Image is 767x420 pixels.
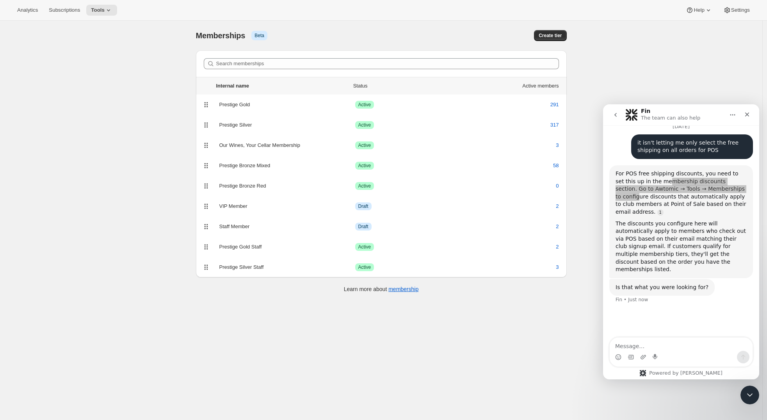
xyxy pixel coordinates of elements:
[551,200,563,213] button: 2
[539,32,562,39] span: Create tier
[358,163,371,169] span: Active
[358,122,371,128] span: Active
[344,285,418,293] p: Learn more about
[86,5,117,16] button: Tools
[556,263,559,271] span: 3
[219,101,355,109] div: Prestige Gold
[603,104,759,379] iframe: Intercom live chat
[216,82,249,90] div: Internal name
[254,32,264,39] span: Beta
[219,182,355,190] div: Prestige Bronze Red
[553,162,559,170] span: 58
[219,162,355,170] div: Prestige Bronze Mixed
[681,5,717,16] button: Help
[219,223,355,231] div: Staff Member
[49,7,80,13] span: Subscriptions
[719,5,755,16] button: Settings
[91,7,105,13] span: Tools
[216,58,559,69] input: Search memberships
[358,142,371,148] span: Active
[546,98,564,111] button: 291
[546,119,564,131] button: 317
[358,183,371,189] span: Active
[731,7,750,13] span: Settings
[388,286,418,292] a: membership
[548,159,563,172] button: 58
[219,141,355,149] div: Our Wines, Your Cellar Membership
[551,261,563,273] button: 3
[358,203,368,209] span: Draft
[550,121,559,129] span: 317
[17,7,38,13] span: Analytics
[353,82,456,90] div: Status
[556,141,559,149] span: 3
[358,102,371,108] span: Active
[219,263,355,271] div: Prestige Silver Staff
[522,82,559,90] div: Active members
[694,7,704,13] span: Help
[556,182,559,190] span: 0
[556,202,559,210] span: 2
[556,243,559,251] span: 2
[358,244,371,250] span: Active
[358,223,368,230] span: Draft
[12,5,43,16] button: Analytics
[219,243,355,251] div: Prestige Gold Staff
[219,202,355,210] div: VIP Member
[44,5,85,16] button: Subscriptions
[740,386,759,404] iframe: Intercom live chat
[551,180,563,192] button: 0
[550,101,559,109] span: 291
[551,241,563,253] button: 2
[551,220,563,233] button: 2
[358,264,371,270] span: Active
[219,121,355,129] div: Prestige Silver
[556,223,559,231] span: 2
[551,139,563,152] button: 3
[196,31,246,40] span: Memberships
[534,30,566,41] button: Create tier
